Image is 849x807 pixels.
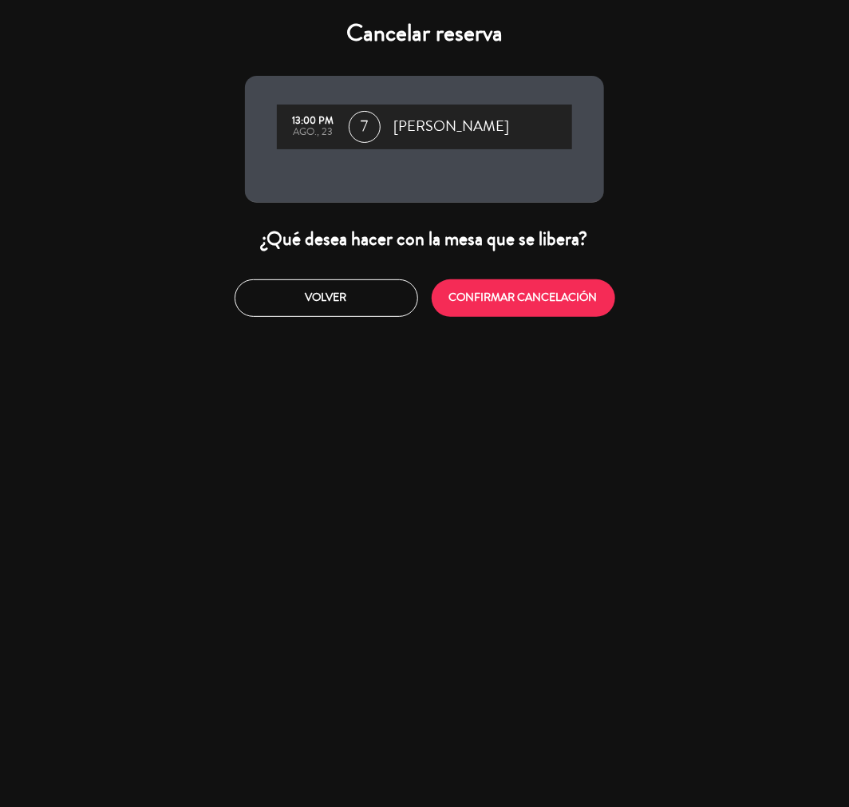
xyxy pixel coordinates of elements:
[245,19,604,48] h4: Cancelar reserva
[285,116,341,127] div: 13:00 PM
[349,111,381,143] span: 7
[285,127,341,138] div: ago., 23
[245,227,604,251] div: ¿Qué desea hacer con la mesa que se libera?
[432,279,615,317] button: CONFIRMAR CANCELACIÓN
[235,279,418,317] button: Volver
[393,115,509,139] span: [PERSON_NAME]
